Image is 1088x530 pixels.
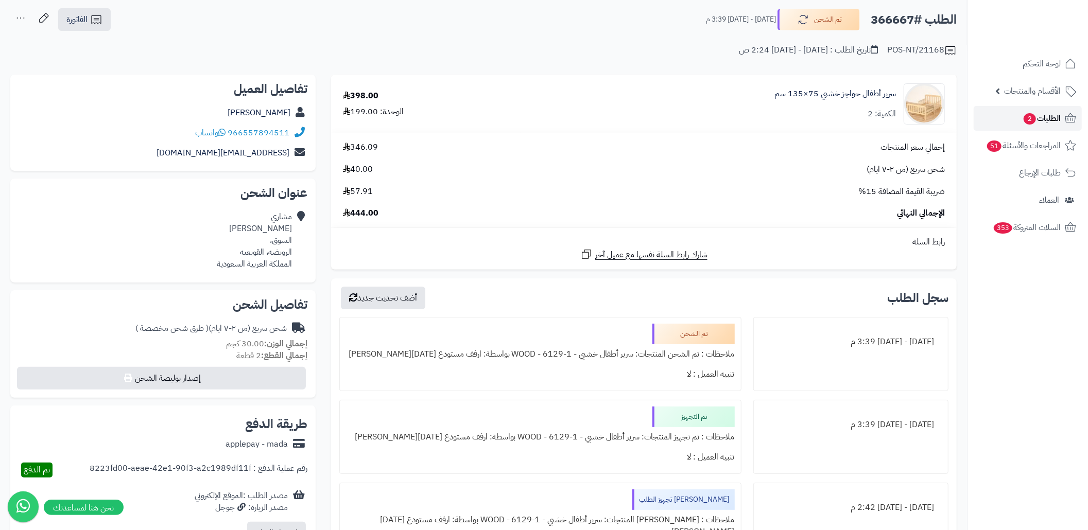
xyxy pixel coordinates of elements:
[652,324,735,344] div: تم الشحن
[595,249,707,261] span: شارك رابط السلة نفسها مع عميل آخر
[135,323,287,334] div: شحن سريع (من ٢-٧ ايام)
[1004,84,1061,98] span: الأقسام والمنتجات
[993,220,1061,235] span: السلات المتروكة
[871,9,957,30] h2: الطلب #366667
[228,107,290,119] a: [PERSON_NAME]
[887,44,957,57] div: POS-NT/21168
[652,407,735,427] div: تم التجهيز
[226,338,307,350] small: 30.00 كجم
[867,164,945,175] span: شحن سريع (من ٢-٧ ايام)
[19,187,307,199] h2: عنوان الشحن
[19,298,307,311] h2: تفاصيل الشحن
[346,447,735,467] div: تنبيه العميل : لا
[343,186,373,198] span: 57.91
[1018,28,1078,49] img: logo-2.png
[228,127,289,139] a: 966557894511
[1024,113,1036,125] span: 2
[90,463,307,478] div: رقم عملية الدفع : 8223fd00-aeae-42e1-90f3-a2c1989df11f
[135,322,209,334] span: ( طرق شحن مخصصة )
[974,161,1082,185] a: طلبات الإرجاع
[19,83,307,95] h2: تفاصيل العميل
[1019,166,1061,180] span: طلبات الإرجاع
[343,207,378,219] span: 444.00
[974,188,1082,213] a: العملاء
[24,464,50,476] span: تم الدفع
[987,140,1001,152] span: 51
[195,490,288,514] div: مصدر الطلب :الموقع الإلكتروني
[760,415,942,435] div: [DATE] - [DATE] 3:39 م
[1023,111,1061,126] span: الطلبات
[994,222,1012,234] span: 353
[868,108,896,120] div: الكمية: 2
[632,489,735,510] div: [PERSON_NAME] تجهيز الطلب
[217,211,292,270] div: مشاري [PERSON_NAME] السوق، الرويضه، القويعيه المملكة العربية السعودية
[706,14,776,25] small: [DATE] - [DATE] 3:39 م
[974,133,1082,158] a: المراجعات والأسئلة51
[195,502,288,514] div: مصدر الزيارة: جوجل
[157,147,289,159] a: [EMAIL_ADDRESS][DOMAIN_NAME]
[343,142,378,153] span: 346.09
[1023,57,1061,71] span: لوحة التحكم
[346,344,735,364] div: ملاحظات : تم الشحن المنتجات: سرير أطفال خشبي - WOOD - 6129-1 بواسطة: ارفف مستودع [DATE][PERSON_NAME]
[1039,193,1059,207] span: العملاء
[974,215,1082,240] a: السلات المتروكة353
[858,186,945,198] span: ضريبة القيمة المضافة 15%
[343,106,404,118] div: الوحدة: 199.00
[580,248,707,261] a: شارك رابط السلة نفسها مع عميل آخر
[739,44,878,56] div: تاريخ الطلب : [DATE] - [DATE] 2:24 ص
[261,349,307,362] strong: إجمالي القطع:
[346,364,735,384] div: تنبيه العميل : لا
[346,427,735,447] div: ملاحظات : تم تجهيز المنتجات: سرير أطفال خشبي - WOOD - 6129-1 بواسطة: ارفف مستودع [DATE][PERSON_NAME]
[897,207,945,219] span: الإجمالي النهائي
[335,236,953,248] div: رابط السلة
[774,88,896,100] a: سرير أطفال حواجز خشبي 75×135 سم
[986,138,1061,153] span: المراجعات والأسئلة
[760,332,942,352] div: [DATE] - [DATE] 3:39 م
[343,90,378,102] div: 398.00
[974,106,1082,131] a: الطلبات2
[17,367,306,390] button: إصدار بوليصة الشحن
[195,127,226,139] a: واتساب
[760,498,942,518] div: [DATE] - [DATE] 2:42 م
[264,338,307,350] strong: إجمالي الوزن:
[58,8,111,31] a: الفاتورة
[66,13,88,26] span: الفاتورة
[245,418,307,430] h2: طريقة الدفع
[887,292,948,304] h3: سجل الطلب
[343,164,373,175] span: 40.00
[778,9,860,30] button: تم الشحن
[974,51,1082,76] a: لوحة التحكم
[341,287,425,309] button: أضف تحديث جديد
[904,83,944,125] img: 1744806428-2-90x90.jpg
[880,142,945,153] span: إجمالي سعر المنتجات
[226,438,288,450] div: applepay - mada
[236,349,307,362] small: 2 قطعة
